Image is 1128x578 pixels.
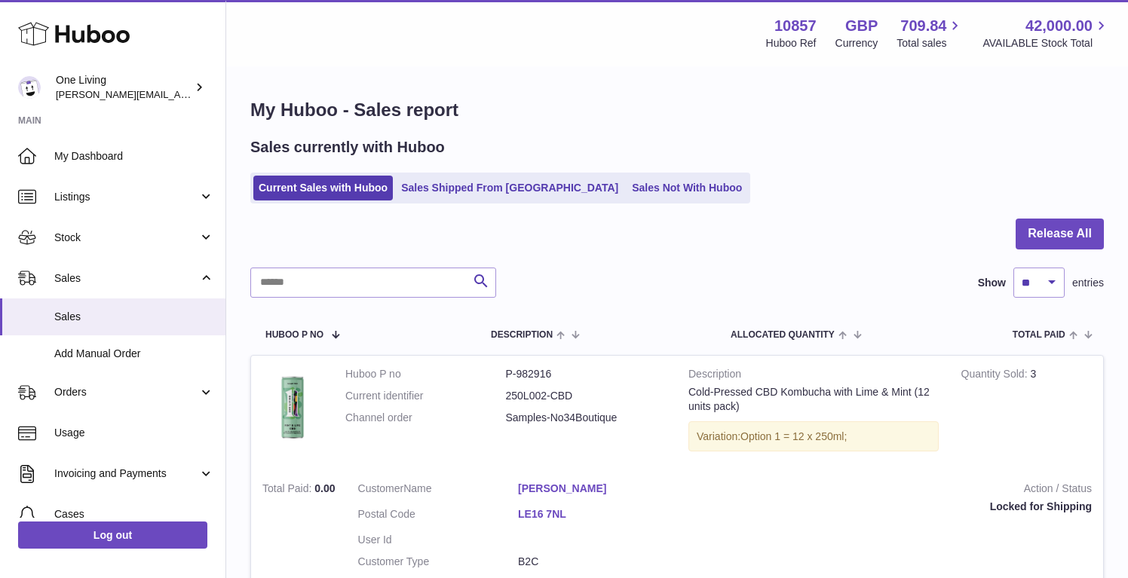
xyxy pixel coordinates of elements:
strong: Quantity Sold [961,368,1031,384]
span: Usage [54,426,214,440]
a: Current Sales with Huboo [253,176,393,200]
strong: 10857 [774,16,817,36]
span: entries [1072,276,1104,290]
span: Option 1 = 12 x 250ml; [740,430,847,442]
span: [PERSON_NAME][EMAIL_ADDRESS][DOMAIN_NAME] [56,88,302,100]
a: LE16 7NL [518,507,679,521]
div: Locked for Shipping [701,500,1092,514]
span: Description [491,330,553,340]
span: 709.84 [900,16,946,36]
a: Sales Not With Huboo [627,176,747,200]
dt: Postal Code [358,507,519,525]
strong: Description [688,367,939,385]
dd: 250L002-CBD [506,389,667,403]
span: Total sales [897,36,964,50]
div: Huboo Ref [766,36,817,50]
span: Customer [358,482,404,494]
span: Cases [54,507,214,521]
span: My Dashboard [54,149,214,164]
div: Cold-Pressed CBD Kombucha with Lime & Mint (12 units pack) [688,385,939,414]
div: Variation: [688,421,939,452]
dt: Customer Type [358,555,519,569]
button: Release All [1016,219,1104,249]
span: Orders [54,385,198,399]
dd: P-982916 [506,367,667,381]
dd: B2C [518,555,679,569]
a: 709.84 Total sales [897,16,964,50]
div: One Living [56,73,192,102]
a: 42,000.00 AVAILABLE Stock Total [982,16,1110,50]
h2: Sales currently with Huboo [250,137,445,157]
span: AVAILABLE Stock Total [982,36,1110,50]
a: Log out [18,521,207,549]
span: Listings [54,190,198,204]
dt: Huboo P no [345,367,506,381]
span: Total paid [1013,330,1065,340]
span: Add Manual Order [54,347,214,361]
h1: My Huboo - Sales report [250,98,1104,122]
span: 0.00 [314,482,335,494]
span: Sales [54,310,214,324]
strong: Action / Status [701,482,1092,500]
dt: Channel order [345,411,506,425]
a: [PERSON_NAME] [518,482,679,496]
strong: GBP [845,16,878,36]
span: Stock [54,231,198,245]
td: 3 [950,356,1103,471]
span: 42,000.00 [1025,16,1093,36]
dt: User Id [358,533,519,547]
dt: Name [358,482,519,500]
span: Sales [54,271,198,286]
img: Jessica@oneliving.com [18,76,41,99]
dd: Samples-No34Boutique [506,411,667,425]
span: ALLOCATED Quantity [731,330,835,340]
label: Show [978,276,1006,290]
img: NOL_CBD001_S2R10_SBG_CMYK_CAN_1_2024.png [262,367,323,448]
strong: Total Paid [262,482,314,498]
a: Sales Shipped From [GEOGRAPHIC_DATA] [396,176,624,200]
div: Currency [835,36,878,50]
dt: Current identifier [345,389,506,403]
span: Invoicing and Payments [54,466,198,481]
span: Huboo P no [265,330,323,340]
